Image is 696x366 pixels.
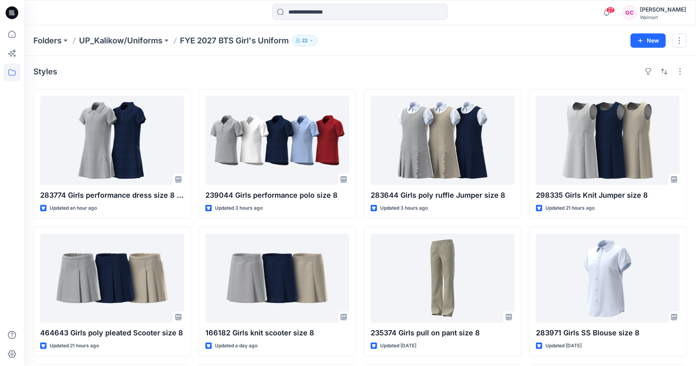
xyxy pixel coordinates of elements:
[40,234,184,323] a: 464643 Girls poly pleated Scooter size 8
[371,234,514,323] a: 235374 Girls pull on pant size 8
[180,35,289,46] p: FYE 2027 BTS Girl's Uniform
[40,327,184,339] p: 464643 Girls poly pleated Scooter size 8
[50,204,97,212] p: Updated an hour ago
[536,190,680,201] p: 298335 Girls Knit Jumper size 8
[380,204,428,212] p: Updated 3 hours ago
[371,190,514,201] p: 283644 Girls poly ruffle Jumper size 8
[33,67,57,76] h4: Styles
[380,342,416,350] p: Updated [DATE]
[640,14,686,20] div: Walmart
[371,96,514,185] a: 283644 Girls poly ruffle Jumper size 8
[292,35,317,46] button: 22
[205,327,349,339] p: 166182 Girls knit scooter size 8
[79,35,162,46] a: UP_Kalikow/Uniforms
[302,36,307,45] p: 22
[205,234,349,323] a: 166182 Girls knit scooter size 8
[215,204,263,212] p: Updated 3 hours ago
[205,190,349,201] p: 239044 Girls performance polo size 8
[40,190,184,201] p: 283774 Girls performance dress size 8 .com only
[205,96,349,185] a: 239044 Girls performance polo size 8
[536,327,680,339] p: 283971 Girls SS Blouse size 8
[606,7,615,13] span: 27
[623,6,637,20] div: GC
[545,204,595,212] p: Updated 21 hours ago
[545,342,582,350] p: Updated [DATE]
[50,342,99,350] p: Updated 21 hours ago
[630,33,666,48] button: New
[40,96,184,185] a: 283774 Girls performance dress size 8 .com only
[536,234,680,323] a: 283971 Girls SS Blouse size 8
[640,5,686,14] div: [PERSON_NAME]
[371,327,514,339] p: 235374 Girls pull on pant size 8
[536,96,680,185] a: 298335 Girls Knit Jumper size 8
[33,35,62,46] a: Folders
[215,342,257,350] p: Updated a day ago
